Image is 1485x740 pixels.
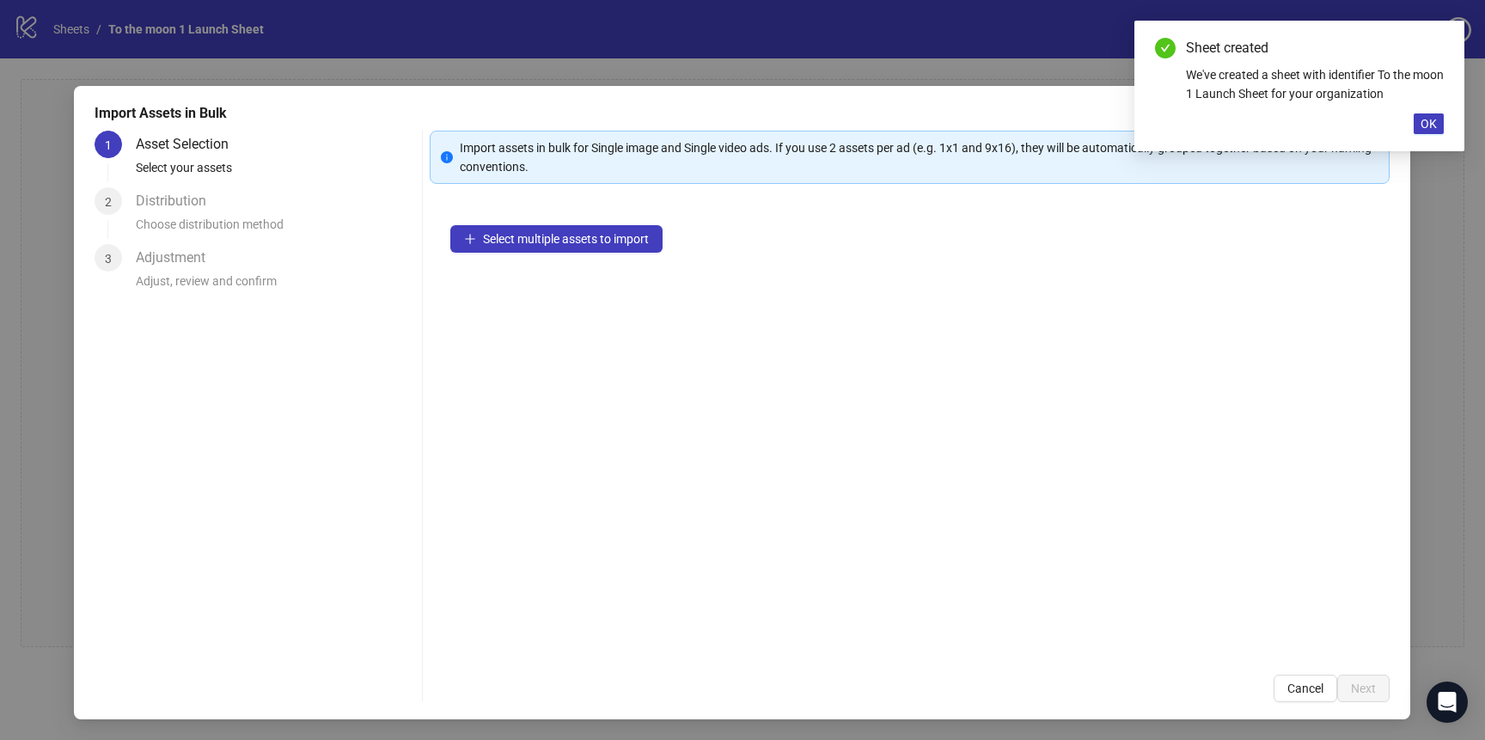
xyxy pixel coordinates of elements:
div: We've created a sheet with identifier To the moon 1 Launch Sheet for your organization [1186,65,1444,103]
button: Cancel [1274,675,1338,702]
span: Select multiple assets to import [483,232,649,246]
div: Adjustment [136,244,219,272]
button: Select multiple assets to import [450,225,663,253]
div: Adjust, review and confirm [136,272,415,301]
span: check-circle [1155,38,1176,58]
button: OK [1414,113,1444,134]
div: Choose distribution method [136,215,415,244]
div: Select your assets [136,158,415,187]
div: Sheet created [1186,38,1444,58]
span: 2 [105,195,112,209]
div: Open Intercom Messenger [1427,682,1468,723]
div: Distribution [136,187,220,215]
div: Import Assets in Bulk [95,103,1390,124]
span: Cancel [1288,682,1324,695]
span: 1 [105,138,112,152]
div: Asset Selection [136,131,242,158]
span: OK [1421,117,1437,131]
a: Close [1425,38,1444,57]
button: Next [1338,675,1390,702]
span: 3 [105,252,112,266]
span: plus [464,233,476,245]
span: info-circle [441,151,453,163]
div: Import assets in bulk for Single image and Single video ads. If you use 2 assets per ad (e.g. 1x1... [460,138,1379,176]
